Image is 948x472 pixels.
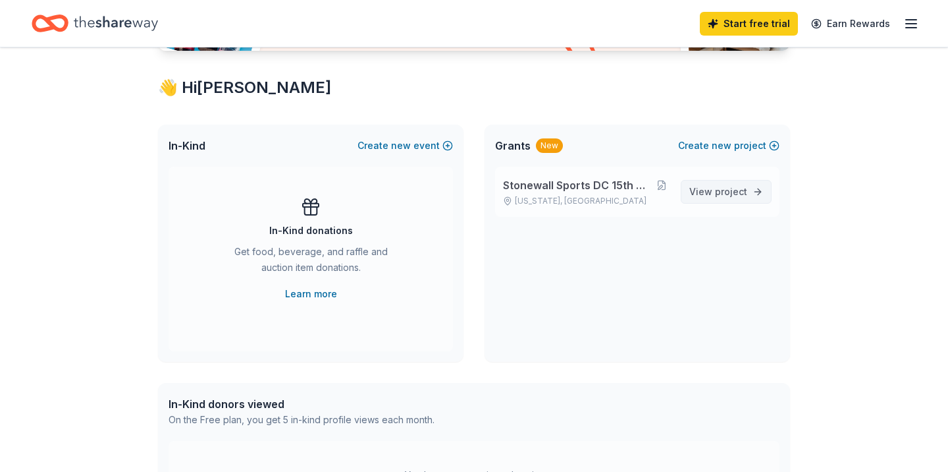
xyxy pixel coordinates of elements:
span: View [689,184,747,200]
a: Home [32,8,158,39]
a: Learn more [285,286,337,302]
span: new [391,138,411,154]
div: Get food, beverage, and raffle and auction item donations. [221,244,400,281]
button: Createnewproject [678,138,779,154]
div: In-Kind donors viewed [169,396,434,412]
span: project [715,186,747,197]
span: In-Kind [169,138,205,154]
p: [US_STATE], [GEOGRAPHIC_DATA] [503,196,670,206]
a: Earn Rewards [803,12,898,36]
div: On the Free plan, you get 5 in-kind profile views each month. [169,412,434,428]
span: new [712,138,731,154]
a: Start free trial [700,12,798,36]
span: Stonewall Sports DC 15th Anniversary Gala [503,177,652,193]
div: In-Kind donations [269,223,353,239]
div: 👋 Hi [PERSON_NAME] [158,77,790,98]
div: New [536,138,563,153]
a: View project [681,180,772,204]
button: Createnewevent [357,138,453,154]
span: Grants [495,138,531,154]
